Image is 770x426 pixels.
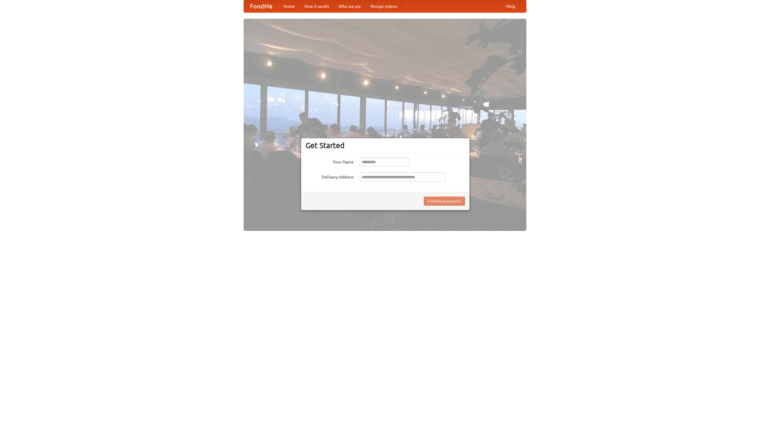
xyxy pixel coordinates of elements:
a: Recipe videos [366,0,402,12]
a: FoodMe [244,0,279,12]
a: Home [279,0,300,12]
a: Help [501,0,520,12]
button: Find Restaurants! [424,197,465,206]
a: Who we are [334,0,366,12]
label: Delivery Address [306,173,354,180]
h3: Get Started [306,141,465,150]
a: How it works [300,0,334,12]
label: Your Name [306,157,354,165]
